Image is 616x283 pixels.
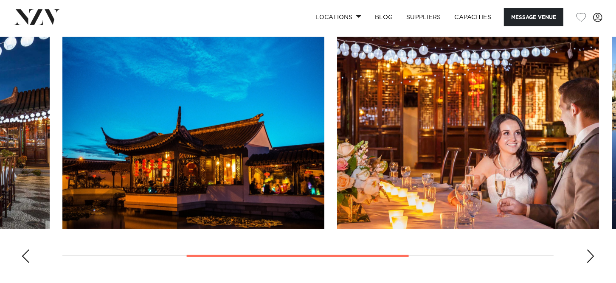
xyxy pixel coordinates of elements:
[309,8,368,26] a: Locations
[337,37,599,229] swiper-slide: 3 / 4
[448,8,498,26] a: Capacities
[368,8,399,26] a: BLOG
[504,8,563,26] button: Message Venue
[62,37,324,229] swiper-slide: 2 / 4
[399,8,447,26] a: SUPPLIERS
[14,9,60,25] img: nzv-logo.png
